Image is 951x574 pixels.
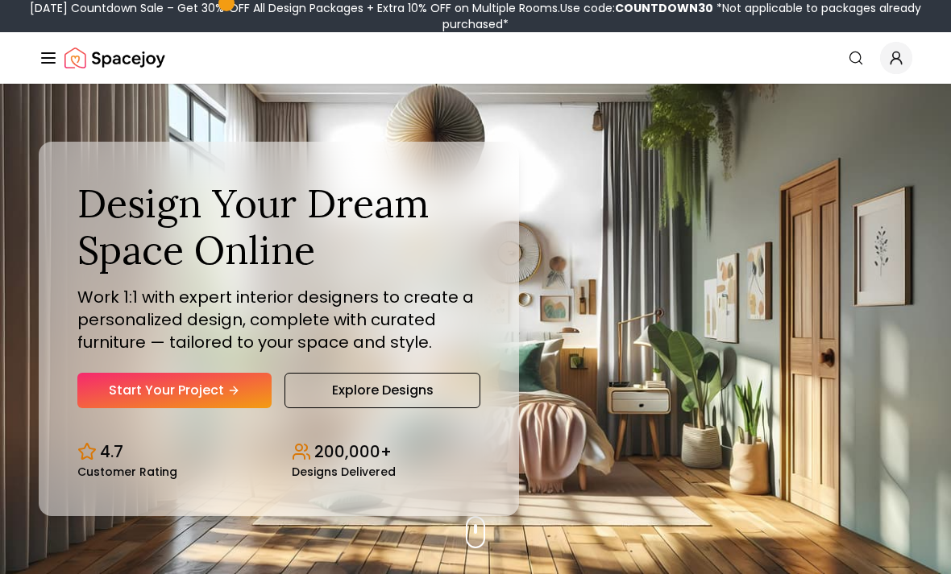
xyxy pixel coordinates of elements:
[77,373,272,408] a: Start Your Project
[77,427,480,477] div: Design stats
[292,466,396,477] small: Designs Delivered
[64,42,165,74] a: Spacejoy
[77,180,480,273] h1: Design Your Dream Space Online
[77,466,177,477] small: Customer Rating
[100,440,123,463] p: 4.7
[314,440,392,463] p: 200,000+
[284,373,480,408] a: Explore Designs
[64,42,165,74] img: Spacejoy Logo
[39,32,912,84] nav: Global
[77,286,480,353] p: Work 1:1 with expert interior designers to create a personalized design, complete with curated fu...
